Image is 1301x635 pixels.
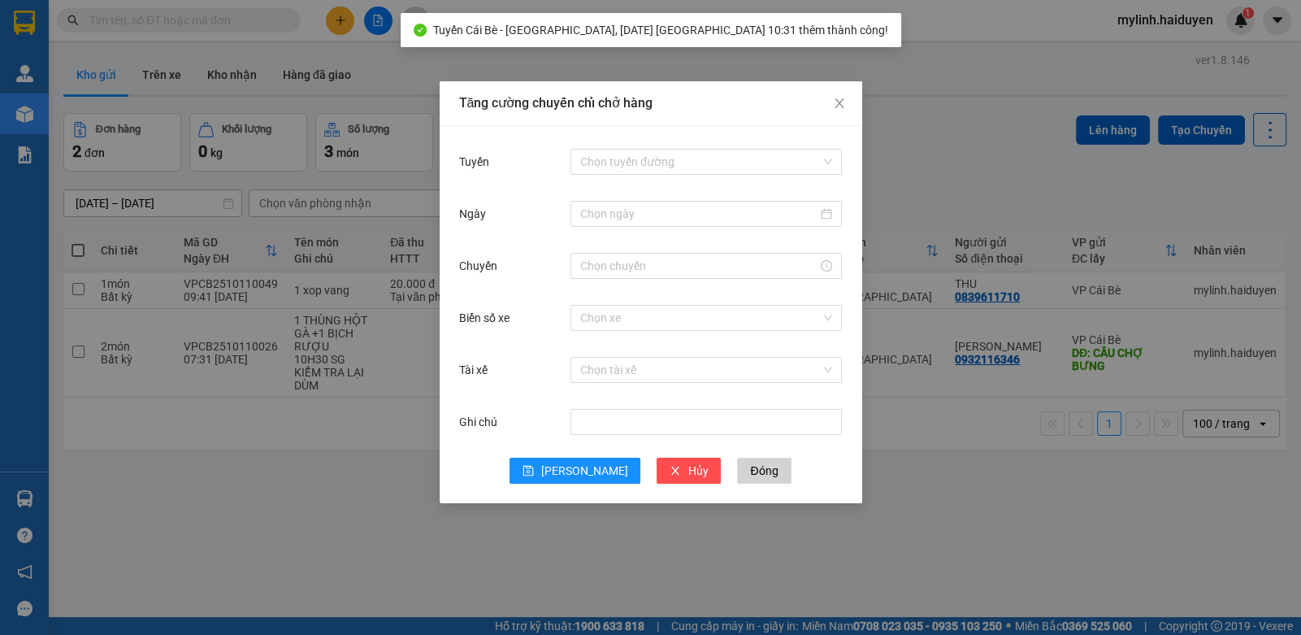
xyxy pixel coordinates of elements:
label: Tuyến [459,155,497,168]
label: Ngày [459,207,494,220]
div: Tăng cường chuyến chỉ chở hàng [459,94,843,112]
button: closeHủy [657,458,721,484]
button: save[PERSON_NAME] [510,458,640,484]
label: Tài xế [459,363,496,376]
input: Biển số xe [580,306,821,330]
span: Đóng [750,462,778,480]
span: check-circle [414,24,427,37]
input: Tài xế [580,358,821,382]
label: Chuyến [459,259,505,272]
input: Chuyến [580,257,817,275]
span: [PERSON_NAME] [540,462,627,480]
label: Ghi chú [459,415,505,428]
span: save [523,465,534,478]
button: Close [817,81,862,127]
span: Tuyến Cái Bè - [GEOGRAPHIC_DATA], [DATE] [GEOGRAPHIC_DATA] 10:31 thêm thành công! [433,24,888,37]
span: close [833,97,846,110]
button: Đóng [737,458,791,484]
span: close [670,465,681,478]
input: Ngày [580,205,817,223]
input: Ghi chú [570,409,842,435]
label: Biển số xe [459,311,518,324]
span: Hủy [687,462,708,480]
